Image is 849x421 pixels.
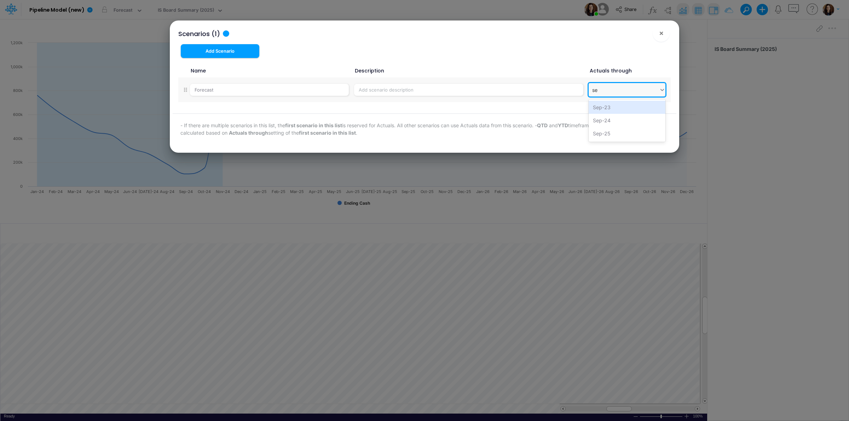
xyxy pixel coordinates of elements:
label: Name [190,67,206,75]
div: Sep-26 [589,140,665,153]
input: Add scenario description [354,84,583,96]
strong: first scenario in this list [285,122,342,128]
div: Sep-23 [589,101,665,114]
div: Tooltip anchor [223,30,229,37]
div: Sep-24 [589,114,665,127]
label: Description [354,67,384,75]
label: Actuals through [589,67,632,75]
button: Add Scenario [181,44,259,58]
button: Close [653,25,670,42]
div: Scenarios (1) [178,29,220,39]
strong: YTD [558,122,568,128]
strong: QTD [537,122,548,128]
div: Sep-25 [589,127,665,140]
strong: Actuals through [229,130,268,136]
p: - If there are multiple scenarios in this list, the is reserved for Actuals. All other scenarios ... [180,122,669,136]
strong: first scenario in this list [299,130,356,136]
span: × [659,29,664,37]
